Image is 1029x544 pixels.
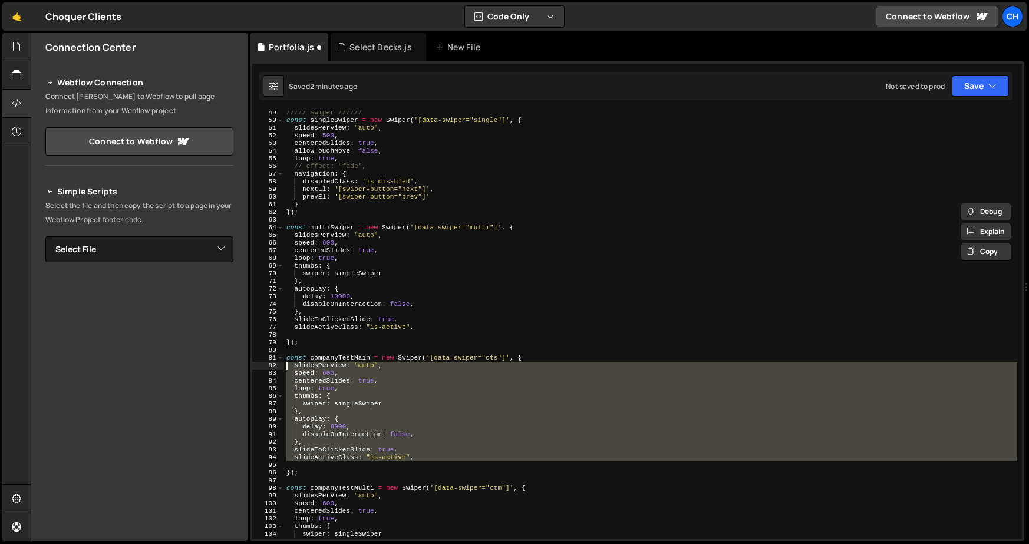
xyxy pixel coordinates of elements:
div: 74 [252,301,284,308]
div: Select Decks.js [349,41,411,53]
div: 84 [252,377,284,385]
div: 98 [252,484,284,492]
div: 69 [252,262,284,270]
div: Saved [289,81,357,91]
a: 🤙 [2,2,31,31]
div: 75 [252,308,284,316]
div: 82 [252,362,284,370]
div: 54 [252,147,284,155]
p: Connect [PERSON_NAME] to Webflow to pull page information from your Webflow project [45,90,233,118]
div: 59 [252,186,284,193]
div: 87 [252,400,284,408]
div: 86 [252,393,284,400]
h2: Simple Scripts [45,184,233,199]
div: 49 [252,109,284,117]
div: 95 [252,461,284,469]
div: 55 [252,155,284,163]
div: 2 minutes ago [310,81,357,91]
div: 68 [252,255,284,262]
div: 81 [252,354,284,362]
button: Save [952,75,1009,97]
button: Copy [961,243,1011,261]
div: 93 [252,446,284,454]
div: 100 [252,500,284,507]
div: Choquer Clients [45,9,121,24]
div: 62 [252,209,284,216]
button: Debug [961,203,1011,220]
div: 94 [252,454,284,461]
div: 97 [252,477,284,484]
div: 101 [252,507,284,515]
div: 91 [252,431,284,439]
div: 85 [252,385,284,393]
div: 72 [252,285,284,293]
div: 80 [252,347,284,354]
div: 58 [252,178,284,186]
div: New File [436,41,485,53]
div: 90 [252,423,284,431]
div: 71 [252,278,284,285]
h2: Webflow Connection [45,75,233,90]
div: 65 [252,232,284,239]
div: 57 [252,170,284,178]
div: 64 [252,224,284,232]
div: 76 [252,316,284,324]
div: 73 [252,293,284,301]
div: Portfolia.js [269,41,314,53]
iframe: YouTube video player [45,395,235,502]
div: 52 [252,132,284,140]
button: Code Only [465,6,564,27]
div: 89 [252,416,284,423]
div: 70 [252,270,284,278]
div: 88 [252,408,284,416]
div: 56 [252,163,284,170]
a: Connect to Webflow [876,6,998,27]
div: 79 [252,339,284,347]
button: Explain [961,223,1011,240]
div: 67 [252,247,284,255]
div: 96 [252,469,284,477]
div: 51 [252,124,284,132]
div: 61 [252,201,284,209]
div: 104 [252,530,284,538]
h2: Connection Center [45,41,136,54]
a: Connect to Webflow [45,127,233,156]
div: 77 [252,324,284,331]
div: 102 [252,515,284,523]
a: Ch [1002,6,1023,27]
div: 83 [252,370,284,377]
div: Not saved to prod [886,81,945,91]
div: 60 [252,193,284,201]
p: Select the file and then copy the script to a page in your Webflow Project footer code. [45,199,233,227]
div: 99 [252,492,284,500]
div: 103 [252,523,284,530]
div: 63 [252,216,284,224]
div: 50 [252,117,284,124]
div: 78 [252,331,284,339]
div: 53 [252,140,284,147]
iframe: YouTube video player [45,282,235,388]
div: 66 [252,239,284,247]
div: 92 [252,439,284,446]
